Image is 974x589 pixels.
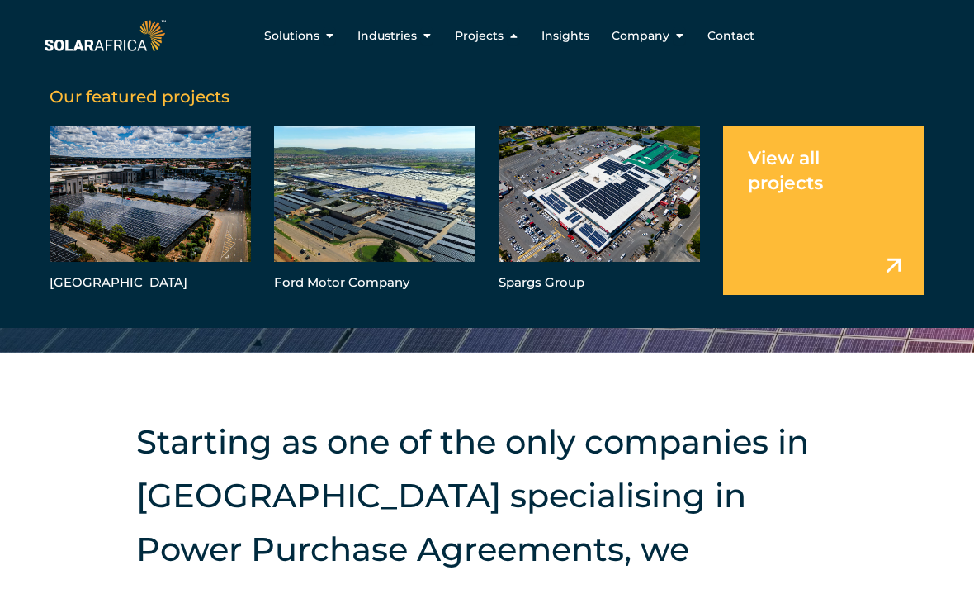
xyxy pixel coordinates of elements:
[168,21,850,51] nav: Menu
[357,27,417,45] span: Industries
[455,27,504,45] span: Projects
[723,126,924,295] a: View all projects
[50,126,251,295] a: [GEOGRAPHIC_DATA]
[168,21,850,51] div: Menu Toggle
[264,27,319,45] span: Solutions
[612,27,669,45] span: Company
[707,27,754,45] a: Contact
[50,84,924,109] h5: Our featured projects
[541,27,589,45] a: Insights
